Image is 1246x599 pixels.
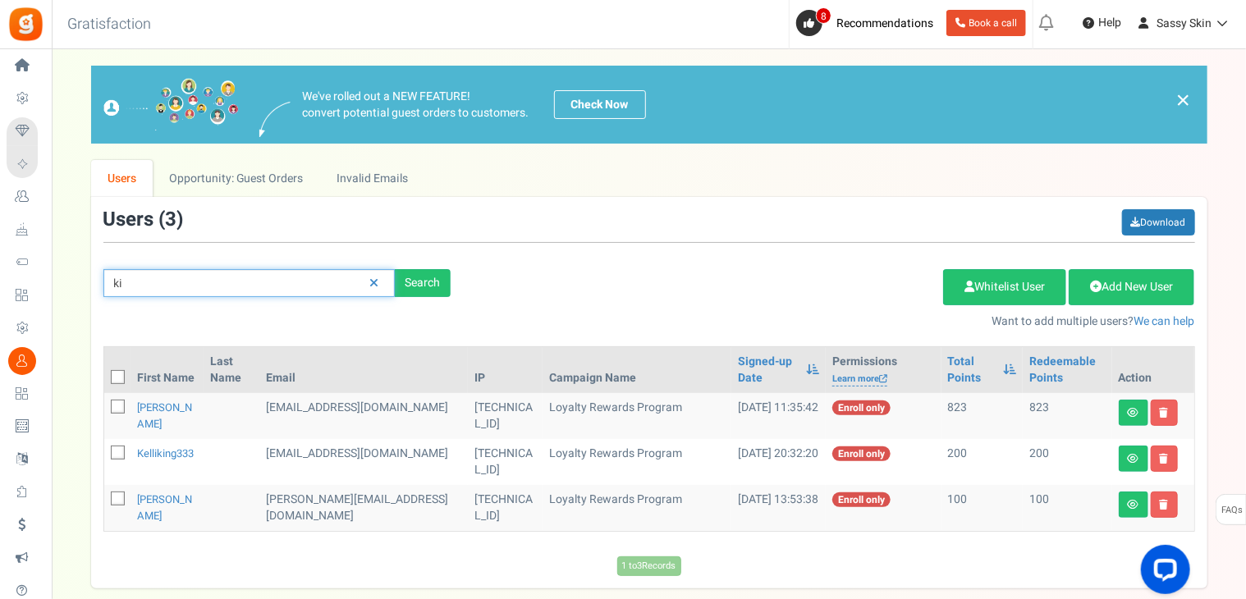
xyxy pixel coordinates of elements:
[941,393,1023,439] td: 823
[259,439,467,485] td: [EMAIL_ADDRESS][DOMAIN_NAME]
[138,492,193,524] a: [PERSON_NAME]
[1128,408,1139,418] i: View details
[361,269,387,298] a: Reset
[91,160,153,197] a: Users
[259,347,467,393] th: Email
[948,354,995,386] a: Total Points
[1128,454,1139,464] i: View details
[1176,90,1191,110] a: ×
[320,160,424,197] a: Invalid Emails
[103,78,239,131] img: images
[816,7,831,24] span: 8
[153,160,319,197] a: Opportunity: Guest Orders
[836,15,933,32] span: Recommendations
[832,400,891,415] span: Enroll only
[468,393,543,439] td: [TECHNICAL_ID]
[738,354,798,386] a: Signed-up Date
[103,269,395,297] input: Search by email or name
[468,439,543,485] td: [TECHNICAL_ID]
[1134,313,1194,330] a: We can help
[946,10,1026,36] a: Book a call
[259,102,291,137] img: images
[731,439,826,485] td: [DATE] 20:32:20
[941,485,1023,531] td: 100
[731,393,826,439] td: [DATE] 11:35:42
[303,89,529,121] p: We've rolled out a NEW FEATURE! convert potential guest orders to customers.
[1094,15,1121,31] span: Help
[138,446,195,461] a: kelliking333
[1023,485,1111,531] td: 100
[1128,500,1139,510] i: View details
[554,90,646,119] a: Check Now
[943,269,1066,305] a: Whitelist User
[204,347,260,393] th: Last Name
[395,269,451,297] div: Search
[1157,15,1212,32] span: Sassy Skin
[731,485,826,531] td: [DATE] 13:53:38
[259,393,467,439] td: [EMAIL_ADDRESS][DOMAIN_NAME]
[941,439,1023,485] td: 200
[166,205,177,234] span: 3
[832,373,887,386] a: Learn more
[1069,269,1194,305] a: Add New User
[468,485,543,531] td: [TECHNICAL_ID]
[832,446,891,461] span: Enroll only
[543,439,731,485] td: Loyalty Rewards Program
[131,347,204,393] th: First Name
[1122,209,1195,235] a: Download
[1160,408,1169,418] i: Delete user
[103,209,184,231] h3: Users ( )
[7,6,44,43] img: Gratisfaction
[138,400,193,432] a: [PERSON_NAME]
[826,347,941,393] th: Permissions
[1023,393,1111,439] td: 823
[1023,439,1111,485] td: 200
[1076,10,1128,36] a: Help
[259,485,467,531] td: [PERSON_NAME][EMAIL_ADDRESS][DOMAIN_NAME]
[1160,500,1169,510] i: Delete user
[796,10,940,36] a: 8 Recommendations
[1029,354,1105,386] a: Redeemable Points
[468,347,543,393] th: IP
[1160,454,1169,464] i: Delete user
[49,8,169,41] h3: Gratisfaction
[543,485,731,531] td: Loyalty Rewards Program
[1112,347,1194,393] th: Action
[1221,495,1243,526] span: FAQs
[543,347,731,393] th: Campaign Name
[832,492,891,507] span: Enroll only
[475,313,1195,330] p: Want to add multiple users?
[543,393,731,439] td: Loyalty Rewards Program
